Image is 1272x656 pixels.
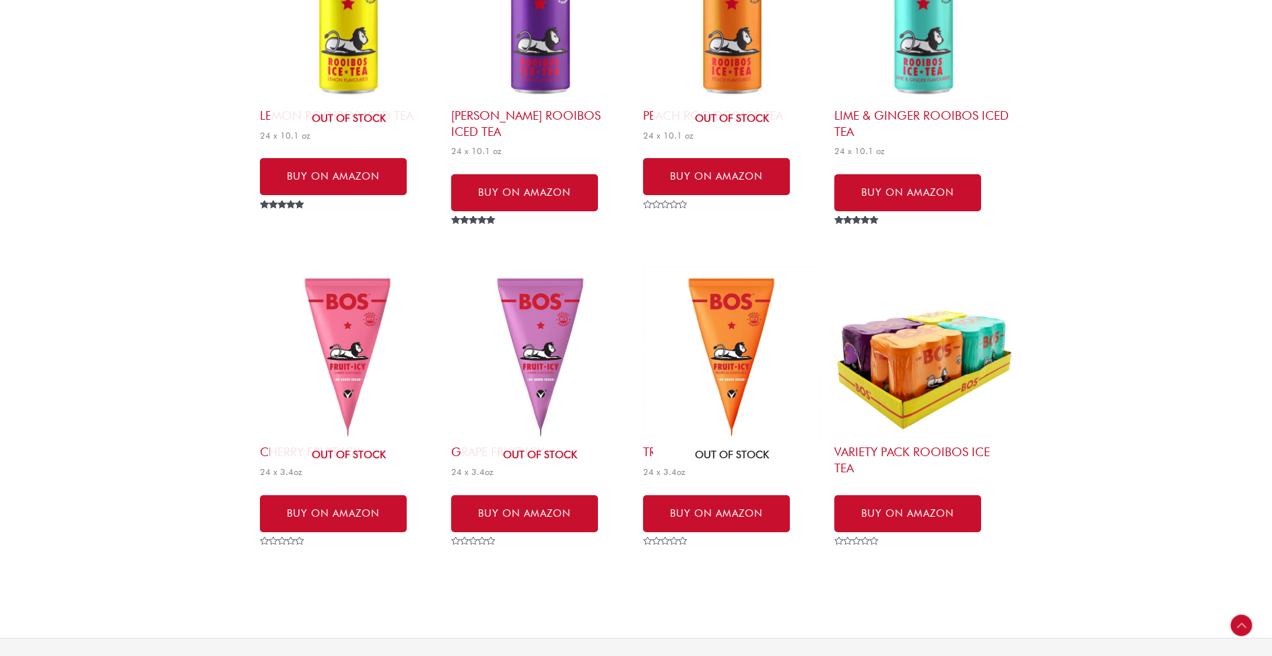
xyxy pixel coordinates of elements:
a: BUY ON AMAZON [643,158,790,195]
span: Out of stock [270,441,428,472]
span: 24 x 10.1 oz [834,145,1012,157]
span: 24 x 10.1 oz [451,145,629,157]
h2: Grape Fruit Icy [451,444,629,460]
img: BOS_Icy_Cherry [260,266,438,444]
span: Out of stock [461,441,619,472]
span: Rated out of 5 [451,216,498,255]
span: Out of stock [653,441,811,472]
h2: Peach Rooibos Ice Tea [643,108,821,123]
span: 24 x 10.1 oz [643,130,821,141]
span: Rated out of 5 [834,216,881,255]
a: BUY IN AMAZON [451,495,598,532]
h2: Tropical Fruit Ice [643,444,821,460]
a: BUY ON AMAZON [260,495,407,532]
span: Rated out of 5 [260,201,306,240]
h2: Variety Pack Rooibos Ice Tea [834,444,1012,476]
a: Variety Pack Rooibos Ice Tea [834,266,1012,482]
img: Variety Pack Rooibos Ice Tea [834,266,1012,444]
span: 24 x 3.4oz [260,466,438,478]
a: Buy on Amazon [834,174,981,211]
a: Out of stock Cherry Fruit Icy24 x 3.4oz [260,266,438,482]
span: 24 x 10.1 oz [260,130,438,141]
span: 24 x 3.4oz [451,466,629,478]
a: BUY ON AMAZON [260,158,407,195]
a: BUY ON AMAZON [834,495,981,532]
h2: Cherry Fruit Icy [260,444,438,460]
h2: [PERSON_NAME] Rooibos Iced Tea [451,108,629,139]
img: BOS_Icy_Grape [451,266,629,444]
span: 24 x 3.4oz [643,466,821,478]
a: BUY ON AMAZON [643,495,790,532]
h2: Lime & Ginger Rooibos Iced Tea [834,108,1012,139]
a: Out of stock Tropical Fruit Ice24 x 3.4oz [643,266,821,482]
span: Out of stock [653,104,811,135]
h2: Lemon Rooibos Iced Tea [260,108,438,123]
span: Out of stock [270,104,428,135]
a: Out of stock Grape Fruit Icy24 x 3.4oz [451,266,629,482]
img: BOS_Icy_Tropical [643,266,821,444]
a: BUY ON AMAZON [451,174,598,211]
